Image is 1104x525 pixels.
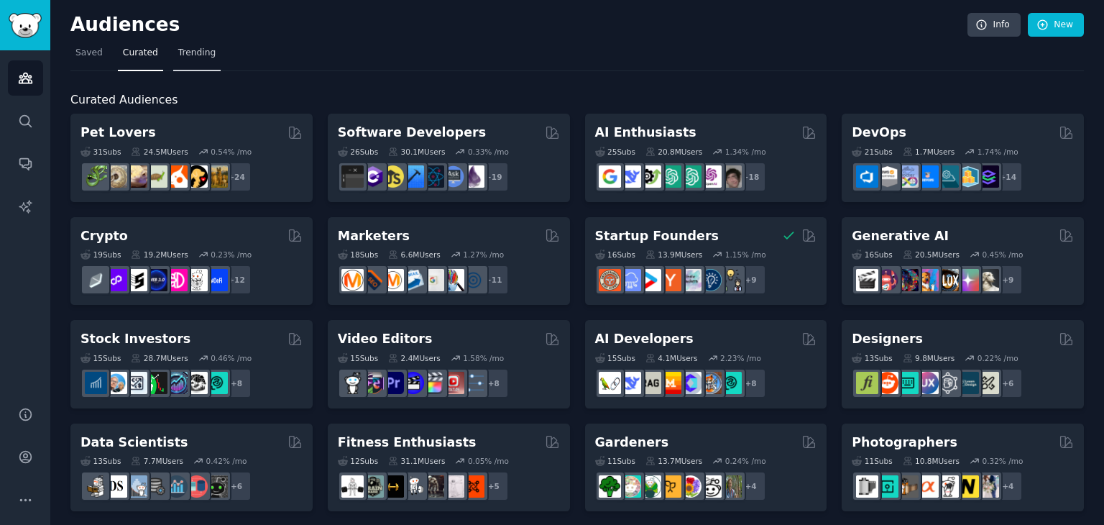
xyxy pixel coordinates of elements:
[982,250,1023,260] div: 0.45 % /mo
[977,372,999,394] img: UX_Design
[145,475,167,498] img: dataengineering
[876,475,898,498] img: streetphotography
[993,162,1023,192] div: + 14
[876,269,898,291] img: dalle2
[645,353,698,363] div: 4.1M Users
[896,165,919,188] img: Docker_DevOps
[185,475,208,498] img: datasets
[595,330,694,348] h2: AI Developers
[967,13,1021,37] a: Info
[852,250,892,260] div: 16 Sub s
[85,475,107,498] img: MachineLearning
[206,372,228,394] img: technicalanalysis
[896,372,919,394] img: UI_Design
[105,475,127,498] img: datascience
[185,165,208,188] img: PetAdvice
[896,475,919,498] img: AnalogCommunity
[699,372,722,394] img: llmops
[422,165,444,188] img: reactnative
[388,147,445,157] div: 30.1M Users
[736,471,766,501] div: + 4
[957,269,979,291] img: starryai
[362,269,384,291] img: bigseo
[338,434,477,452] h2: Fitness Enthusiasts
[1028,13,1084,37] a: New
[977,147,1018,157] div: 1.74 % /mo
[422,372,444,394] img: finalcutpro
[362,165,384,188] img: csharp
[9,13,42,38] img: GummySearch logo
[131,353,188,363] div: 28.7M Users
[185,269,208,291] img: CryptoNews
[125,165,147,188] img: leopardgeckos
[993,471,1023,501] div: + 4
[388,456,445,466] div: 31.1M Users
[131,147,188,157] div: 24.5M Users
[206,456,247,466] div: 0.42 % /mo
[206,269,228,291] img: defi_
[977,269,999,291] img: DreamBooth
[725,456,766,466] div: 0.24 % /mo
[896,269,919,291] img: deepdream
[341,269,364,291] img: content_marketing
[402,475,424,498] img: weightroom
[80,227,128,245] h2: Crypto
[736,265,766,295] div: + 9
[185,372,208,394] img: swingtrading
[402,165,424,188] img: iOSProgramming
[178,47,216,60] span: Trending
[125,475,147,498] img: statistics
[993,368,1023,398] div: + 6
[619,372,641,394] img: DeepSeek
[463,353,504,363] div: 1.58 % /mo
[221,162,252,192] div: + 24
[903,456,960,466] div: 10.8M Users
[852,227,949,245] h2: Generative AI
[599,165,621,188] img: GoogleGeminiAI
[595,147,635,157] div: 25 Sub s
[118,42,163,71] a: Curated
[479,368,509,398] div: + 8
[876,165,898,188] img: AWS_Certified_Experts
[80,147,121,157] div: 31 Sub s
[639,269,661,291] img: startup
[80,250,121,260] div: 19 Sub s
[619,165,641,188] img: DeepSeek
[165,269,188,291] img: defiblockchain
[977,165,999,188] img: PlatformEngineers
[937,475,959,498] img: canon
[599,372,621,394] img: LangChain
[131,456,183,466] div: 7.7M Users
[338,456,378,466] div: 12 Sub s
[736,368,766,398] div: + 8
[165,372,188,394] img: StocksAndTrading
[105,165,127,188] img: ballpython
[619,269,641,291] img: SaaS
[903,147,955,157] div: 1.7M Users
[382,269,404,291] img: AskMarketing
[442,475,464,498] img: physicaltherapy
[85,372,107,394] img: dividends
[338,330,433,348] h2: Video Editors
[856,269,878,291] img: aivideo
[211,147,252,157] div: 0.54 % /mo
[916,269,939,291] img: sdforall
[852,353,892,363] div: 13 Sub s
[639,475,661,498] img: SavageGarden
[736,162,766,192] div: + 18
[422,269,444,291] img: googleads
[145,269,167,291] img: web3
[145,165,167,188] img: turtle
[595,227,719,245] h2: Startup Founders
[595,353,635,363] div: 15 Sub s
[852,456,892,466] div: 11 Sub s
[105,269,127,291] img: 0xPolygon
[937,165,959,188] img: platformengineering
[468,456,509,466] div: 0.05 % /mo
[341,165,364,188] img: software
[599,475,621,498] img: vegetablegardening
[382,372,404,394] img: premiere
[402,269,424,291] img: Emailmarketing
[479,265,509,295] div: + 11
[362,475,384,498] img: GymMotivation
